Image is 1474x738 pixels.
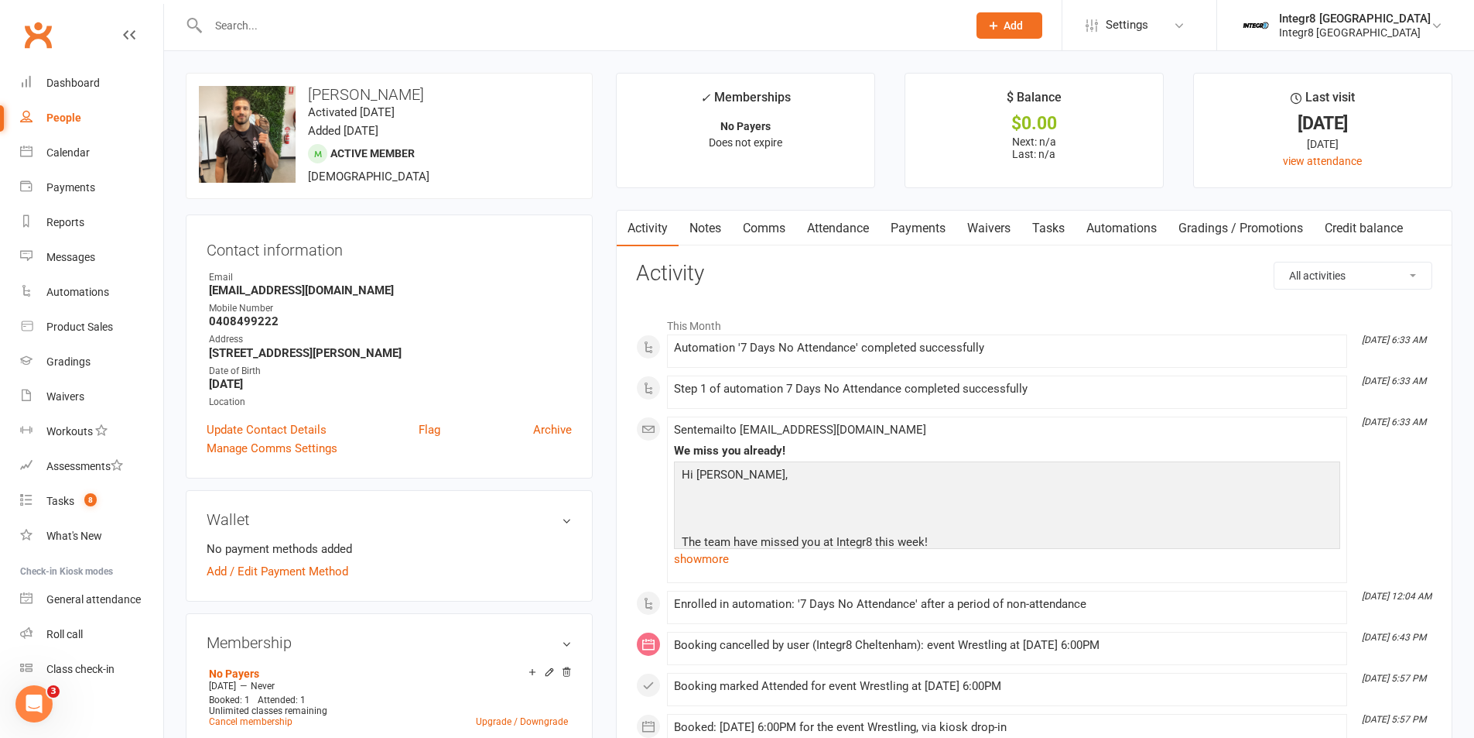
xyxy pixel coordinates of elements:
span: 8 [84,493,97,506]
div: Email [209,270,572,285]
div: Workouts [46,425,93,438]
a: Manage Comms Settings [207,439,337,458]
i: [DATE] 5:57 PM [1362,673,1426,684]
h3: Activity [636,262,1432,286]
span: Never [251,681,275,692]
a: Waivers [956,211,1021,246]
span: Active member [330,147,415,160]
a: Add / Edit Payment Method [207,562,348,581]
a: Calendar [20,136,163,170]
div: Class check-in [46,663,115,675]
a: Tasks 8 [20,484,163,519]
div: Booked: [DATE] 6:00PM for the event Wrestling, via kiosk drop-in [674,721,1340,734]
strong: 0408499222 [209,314,572,328]
i: [DATE] 12:04 AM [1362,591,1431,602]
div: Gradings [46,355,91,368]
div: [DATE] [1208,115,1438,132]
a: Notes [679,211,732,246]
span: Settings [1106,8,1148,43]
div: Dashboard [46,77,100,89]
li: This Month [636,310,1432,335]
p: Next: n/a Last: n/a [919,136,1149,160]
i: [DATE] 6:33 AM [1362,376,1426,386]
div: [DATE] [1208,136,1438,153]
a: Automations [20,275,163,310]
p: Hi [PERSON_NAME], [678,465,1336,488]
a: People [20,101,163,136]
span: Attended: 1 [258,695,306,705]
a: General attendance kiosk mode [20,582,163,617]
a: What's New [20,519,163,554]
div: Booking cancelled by user (Integr8 Cheltenham): event Wrestling at [DATE] 6:00PM [674,639,1340,652]
div: $0.00 [919,115,1149,132]
div: We miss you already! [674,445,1340,458]
span: 3 [47,685,60,698]
div: Enrolled in automation: '7 Days No Attendance' after a period of non-attendance [674,598,1340,611]
i: ✓ [700,91,710,105]
p: The team have missed you at Integr8 this week! [678,533,1336,555]
div: Messages [46,251,95,263]
a: Flag [419,420,440,439]
li: No payment methods added [207,540,572,558]
div: Mobile Number [209,301,572,316]
div: What's New [46,530,102,542]
strong: No Payers [720,120,771,132]
a: Dashboard [20,66,163,101]
span: [DEMOGRAPHIC_DATA] [308,170,429,184]
div: Last visit [1291,88,1355,115]
a: Roll call [20,617,163,652]
span: Add [1004,19,1023,32]
a: Comms [732,211,796,246]
button: Add [976,12,1042,39]
a: Activity [617,211,679,246]
div: Assessments [46,460,123,472]
i: [DATE] 6:43 PM [1362,632,1426,643]
a: No Payers [209,668,259,680]
div: Tasks [46,495,74,507]
div: — [205,680,572,692]
span: Unlimited classes remaining [209,705,327,716]
div: Automation '7 Days No Attendance' completed successfully [674,342,1340,355]
div: Roll call [46,628,83,640]
div: Waivers [46,390,84,403]
a: Payments [20,170,163,205]
a: Update Contact Details [207,420,327,439]
div: Calendar [46,146,90,159]
div: Reports [46,216,84,228]
h3: Wallet [207,511,572,528]
a: Tasks [1021,211,1076,246]
img: image1755159899.png [199,86,296,183]
a: Waivers [20,379,163,414]
iframe: Intercom live chat [15,685,53,723]
div: Address [209,332,572,347]
i: [DATE] 6:33 AM [1362,417,1426,427]
div: $ Balance [1007,88,1062,115]
a: Archive [533,420,572,439]
img: thumb_image1744271085.png [1240,10,1271,41]
h3: [PERSON_NAME] [199,86,580,103]
a: Clubworx [19,15,57,54]
input: Search... [203,15,956,36]
a: Upgrade / Downgrade [476,716,568,727]
div: Payments [46,181,95,194]
div: Product Sales [46,321,113,333]
span: Does not expire [709,136,782,149]
span: [DATE] [209,681,236,692]
a: Messages [20,240,163,275]
a: Payments [880,211,956,246]
h3: Membership [207,634,572,651]
a: Assessments [20,449,163,484]
h3: Contact information [207,235,572,259]
time: Added [DATE] [308,124,378,138]
strong: [DATE] [209,377,572,391]
strong: [STREET_ADDRESS][PERSON_NAME] [209,346,572,360]
a: Reports [20,205,163,240]
a: show more [674,548,1340,570]
div: Step 1 of automation 7 Days No Attendance completed successfully [674,383,1340,396]
div: Location [209,395,572,410]
div: Integr8 [GEOGRAPHIC_DATA] [1279,12,1431,26]
span: Sent email to [EMAIL_ADDRESS][DOMAIN_NAME] [674,423,926,437]
div: General attendance [46,593,141,606]
a: Automations [1076,211,1168,246]
div: Booking marked Attended for event Wrestling at [DATE] 6:00PM [674,680,1340,693]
